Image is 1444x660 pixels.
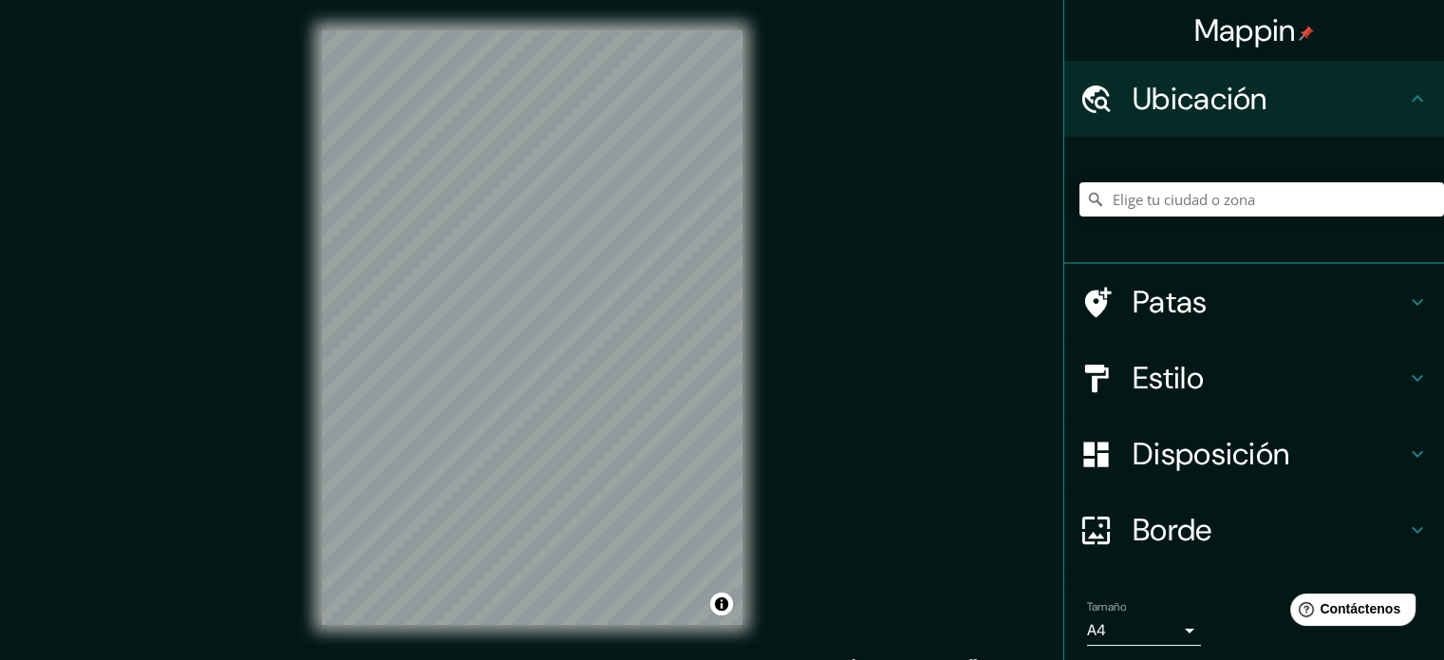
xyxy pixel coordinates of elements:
div: Patas [1064,264,1444,340]
font: Patas [1133,282,1208,322]
font: Disposición [1133,434,1289,474]
button: Activar o desactivar atribución [710,593,733,615]
img: pin-icon.png [1299,26,1314,41]
div: Borde [1064,492,1444,568]
font: Ubicación [1133,79,1267,119]
font: Mappin [1194,10,1296,50]
font: Borde [1133,510,1212,550]
font: Estilo [1133,358,1204,398]
div: Ubicación [1064,61,1444,137]
font: Tamaño [1087,599,1126,614]
font: A4 [1087,620,1106,640]
div: Estilo [1064,340,1444,416]
canvas: Mapa [322,30,742,625]
div: A4 [1087,615,1201,646]
iframe: Lanzador de widgets de ayuda [1275,586,1423,639]
input: Elige tu ciudad o zona [1079,182,1444,217]
div: Disposición [1064,416,1444,492]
